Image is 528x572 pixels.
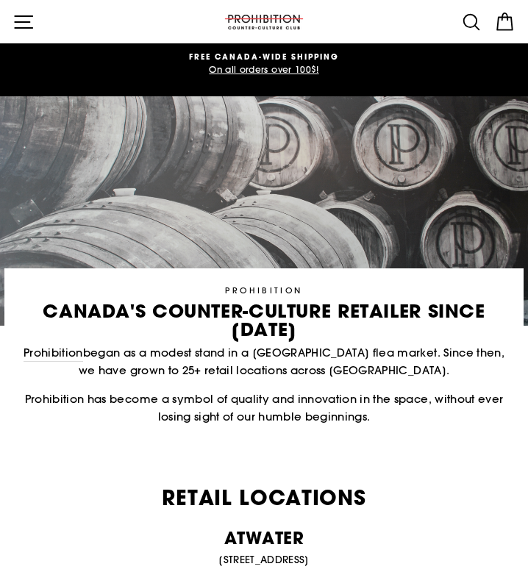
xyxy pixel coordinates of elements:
[16,62,512,76] span: On all orders over 100$!
[16,51,512,77] a: FREE CANADA-WIDE SHIPPING On all orders over 100$!
[21,285,507,298] p: PROHIBITION
[24,344,83,362] a: Prohibition
[224,15,304,29] img: PROHIBITION COUNTER-CULTURE CLUB
[16,51,512,62] span: FREE CANADA-WIDE SHIPPING
[13,552,515,568] p: [STREET_ADDRESS]
[21,344,507,380] p: began as a modest stand in a [GEOGRAPHIC_DATA] flea market. Since then, we have grown to 25+ reta...
[13,529,515,546] p: ATWATER
[21,301,507,338] p: canada's counter-culture retailer since [DATE]
[13,487,515,508] h2: Retail Locations
[21,390,507,426] p: Prohibition has become a symbol of quality and innovation in the space, without ever losing sight...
